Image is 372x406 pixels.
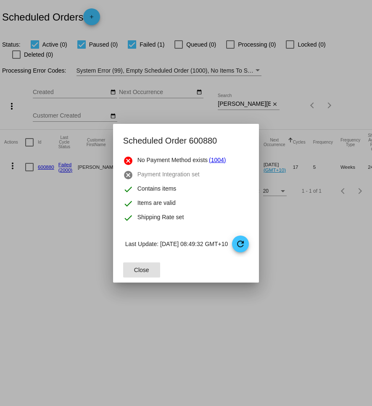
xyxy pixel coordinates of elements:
[123,156,133,166] mat-icon: cancel
[137,184,177,194] span: Contains items
[137,213,184,223] span: Shipping Rate set
[137,199,176,209] span: Items are valid
[123,213,133,223] mat-icon: check
[137,156,208,166] span: No Payment Method exists
[123,262,160,278] button: Close dialog
[209,156,226,166] a: (1004)
[123,134,249,147] h2: Scheduled Order 600880
[123,184,133,194] mat-icon: check
[123,170,133,180] mat-icon: cancel
[137,170,200,180] span: Payment Integration set
[235,239,245,249] mat-icon: refresh
[134,267,149,273] span: Close
[123,199,133,209] mat-icon: check
[125,236,249,252] p: Last Update: [DATE] 08:49:32 GMT+10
